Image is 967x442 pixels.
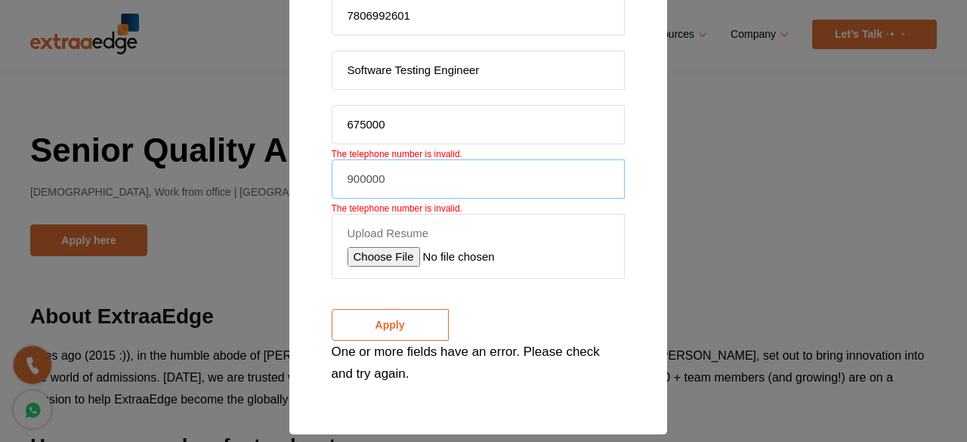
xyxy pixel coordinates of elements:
span: The telephone number is invalid. [332,203,462,214]
input: Position [332,51,625,90]
input: Current CTC [332,105,625,144]
input: Apply [332,309,449,341]
div: One or more fields have an error. Please check and try again. [332,341,625,385]
label: Upload Resume [348,226,609,241]
input: Expected CTC [332,159,625,199]
span: The telephone number is invalid. [332,149,462,159]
